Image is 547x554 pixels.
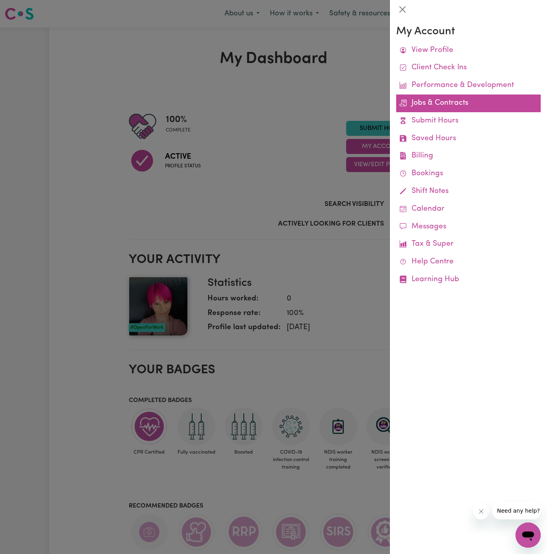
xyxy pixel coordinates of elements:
a: Messages [396,218,541,236]
a: Saved Hours [396,130,541,148]
a: Billing [396,147,541,165]
a: Tax & Super [396,235,541,253]
h3: My Account [396,25,541,39]
a: Jobs & Contracts [396,94,541,112]
iframe: Close message [473,504,489,519]
a: Client Check Ins [396,59,541,77]
a: Bookings [396,165,541,183]
a: Submit Hours [396,112,541,130]
a: Help Centre [396,253,541,271]
iframe: Message from company [492,502,541,519]
iframe: Button to launch messaging window [515,523,541,548]
button: Close [396,3,409,16]
a: View Profile [396,42,541,59]
a: Shift Notes [396,183,541,200]
a: Calendar [396,200,541,218]
a: Learning Hub [396,271,541,289]
a: Performance & Development [396,77,541,94]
